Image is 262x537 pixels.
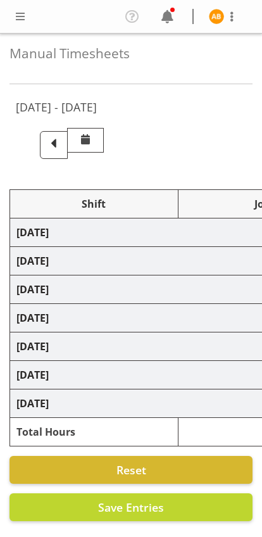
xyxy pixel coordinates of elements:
span: Save Entries [98,500,164,515]
button: Reset [9,456,253,484]
h5: [DATE] - [DATE] [16,100,97,114]
td: Total Hours [10,418,178,446]
button: Save Entries [9,493,253,521]
h4: Manual Timesheets [9,46,253,61]
div: Shift [16,196,172,212]
img: angela-burrill10486.jpg [209,9,224,24]
span: Reset [116,462,146,477]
